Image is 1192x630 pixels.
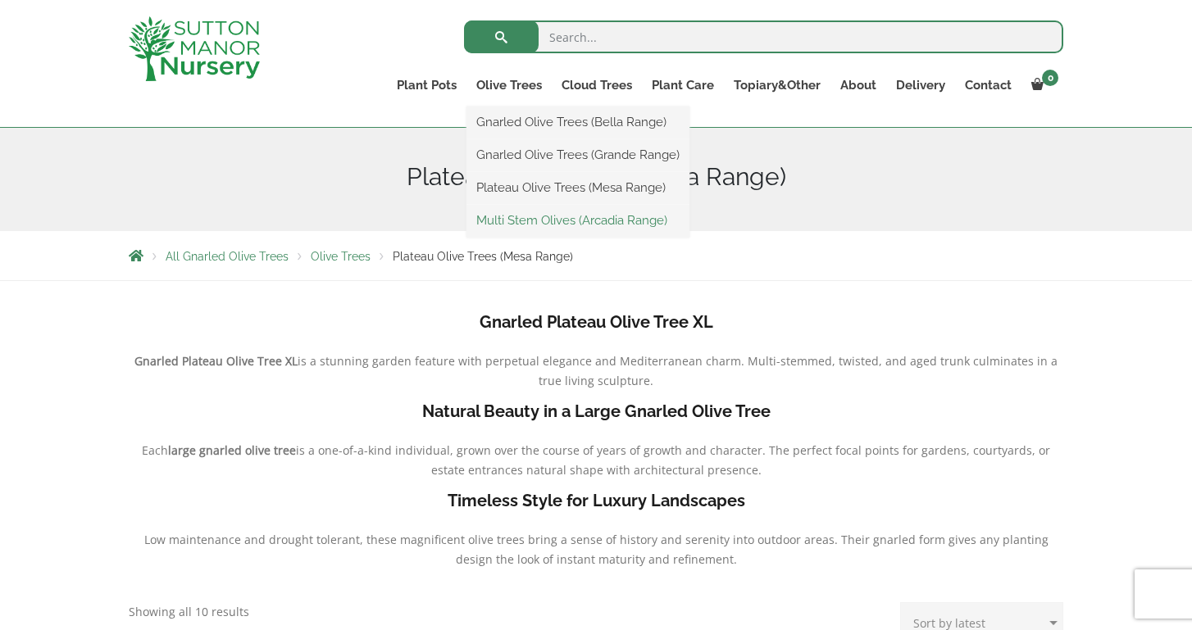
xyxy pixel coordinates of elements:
[129,162,1063,192] h1: Plateau Olive Trees (Mesa Range)
[466,110,689,134] a: Gnarled Olive Trees (Bella Range)
[466,208,689,233] a: Multi Stem Olives (Arcadia Range)
[311,250,371,263] a: Olive Trees
[144,532,1049,567] span: Low maintenance and drought tolerant, these magnificent olive trees bring a sense of history and ...
[387,74,466,97] a: Plant Pots
[298,353,1058,388] span: is a stunning garden feature with perpetual elegance and Mediterranean charm. Multi-stemmed, twis...
[129,602,249,622] p: Showing all 10 results
[466,143,689,167] a: Gnarled Olive Trees (Grande Range)
[1042,70,1058,86] span: 0
[422,401,771,421] b: Natural Beauty in a Large Gnarled Olive Tree
[466,74,552,97] a: Olive Trees
[448,491,745,510] b: Timeless Style for Luxury Landscapes
[955,74,1021,97] a: Contact
[464,20,1063,53] input: Search...
[142,442,168,458] span: Each
[393,250,573,263] span: Plateau Olive Trees (Mesa Range)
[134,353,298,369] b: Gnarled Plateau Olive Tree XL
[830,74,886,97] a: About
[480,312,713,332] b: Gnarled Plateau Olive Tree XL
[466,175,689,200] a: Plateau Olive Trees (Mesa Range)
[166,250,289,263] a: All Gnarled Olive Trees
[296,442,1050,478] span: is a one-of-a-kind individual, grown over the course of years of growth and character. The perfec...
[129,16,260,81] img: logo
[1021,74,1063,97] a: 0
[724,74,830,97] a: Topiary&Other
[642,74,724,97] a: Plant Care
[129,249,1063,262] nav: Breadcrumbs
[168,442,296,458] b: large gnarled olive tree
[886,74,955,97] a: Delivery
[552,74,642,97] a: Cloud Trees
